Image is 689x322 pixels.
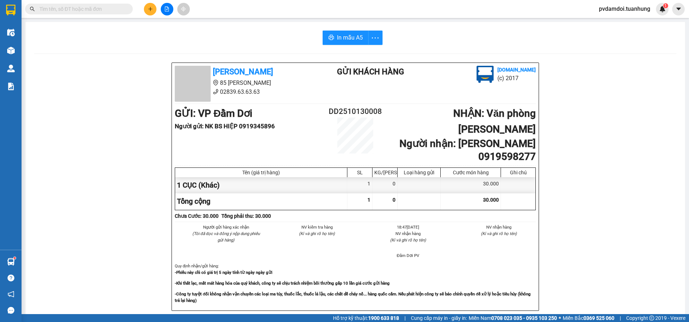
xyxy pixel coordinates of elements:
li: NV nhận hàng [371,230,445,237]
span: aim [181,6,186,11]
div: 0 [372,177,398,193]
button: caret-down [672,3,685,15]
b: Gửi khách hàng [337,67,404,76]
span: search [30,6,35,11]
span: message [8,307,14,314]
sup: 1 [663,3,668,8]
h2: DD2510130008 [325,106,385,118]
span: pvdamdoi.tuanhung [593,4,656,13]
span: notification [8,291,14,298]
i: (Kí và ghi rõ họ tên) [299,231,335,236]
div: Tên (giá trị hàng) [177,170,345,175]
b: [PERSON_NAME] [213,67,273,76]
li: Đầm Dơi PV [371,252,445,259]
button: more [368,31,383,45]
img: logo-vxr [6,5,15,15]
span: file-add [164,6,169,11]
div: Ghi chú [503,170,534,175]
span: In mẫu A5 [337,33,363,42]
strong: -Phiếu này chỉ có giá trị 5 ngày tính từ ngày ngày gửi [175,270,272,275]
i: (Tôi đã đọc và đồng ý nộp dung phiếu gửi hàng) [192,231,260,243]
li: NV nhận hàng [462,224,536,230]
button: printerIn mẫu A5 [323,31,369,45]
span: Miền Nam [469,314,557,322]
li: 18:47[DATE] [371,224,445,230]
img: warehouse-icon [7,65,15,72]
span: 0 [393,197,395,203]
strong: 0708 023 035 - 0935 103 250 [491,315,557,321]
span: | [404,314,406,322]
strong: 0369 525 060 [583,315,614,321]
b: Người gửi : NK BS HIỆP 0919345896 [175,123,275,130]
span: Cung cấp máy in - giấy in: [411,314,467,322]
li: (c) 2017 [497,74,536,83]
button: plus [144,3,156,15]
input: Tìm tên, số ĐT hoặc mã đơn [39,5,124,13]
b: Chưa Cước : 30.000 [175,213,219,219]
b: NHẬN : Văn phòng [PERSON_NAME] [453,107,536,135]
span: copyright [649,316,654,321]
li: Người gửi hàng xác nhận [189,224,263,230]
b: GỬI : VP Đầm Dơi [175,107,252,119]
strong: -Công ty tuyệt đối không nhận vận chuyển các loại ma túy, thuốc lắc, thuốc lá lậu, các chất dễ ch... [175,291,531,303]
li: 85 [PERSON_NAME] [175,78,308,87]
button: file-add [161,3,173,15]
span: Tổng cộng [177,197,210,206]
img: warehouse-icon [7,47,15,54]
button: aim [177,3,190,15]
span: Miền Bắc [563,314,614,322]
div: 1 [347,177,372,193]
span: caret-down [675,6,682,12]
div: 30.000 [441,177,501,193]
div: 1 CỤC (Khác) [175,177,347,193]
span: question-circle [8,275,14,281]
div: KG/[PERSON_NAME] [374,170,395,175]
div: Cước món hàng [442,170,499,175]
li: NV kiểm tra hàng [280,224,354,230]
span: 1 [367,197,370,203]
span: printer [328,34,334,41]
span: more [369,33,382,42]
li: 02839.63.63.63 [175,87,308,96]
span: Hỗ trợ kỹ thuật: [333,314,399,322]
div: SL [349,170,370,175]
span: ⚪️ [559,317,561,319]
i: (Kí và ghi rõ họ tên) [481,231,517,236]
b: Tổng phải thu: 30.000 [221,213,271,219]
div: Loại hàng gửi [399,170,439,175]
i: (Kí và ghi rõ họ tên) [390,238,426,243]
span: environment [213,80,219,86]
strong: -Khi thất lạc, mất mát hàng hóa của quý khách, công ty sẽ chịu trách nhiệm bồi thường gấp 10 lần ... [175,281,390,286]
img: warehouse-icon [7,29,15,36]
sup: 1 [14,257,16,259]
img: logo.jpg [477,66,494,83]
img: icon-new-feature [659,6,666,12]
span: | [620,314,621,322]
span: 1 [664,3,667,8]
b: [DOMAIN_NAME] [497,67,536,73]
img: solution-icon [7,83,15,90]
b: Người nhận : [PERSON_NAME] 0919598277 [399,138,536,162]
div: Quy định nhận/gửi hàng : [175,263,536,303]
span: plus [148,6,153,11]
img: warehouse-icon [7,258,15,266]
strong: 1900 633 818 [368,315,399,321]
span: 30.000 [483,197,499,203]
span: phone [213,89,219,95]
